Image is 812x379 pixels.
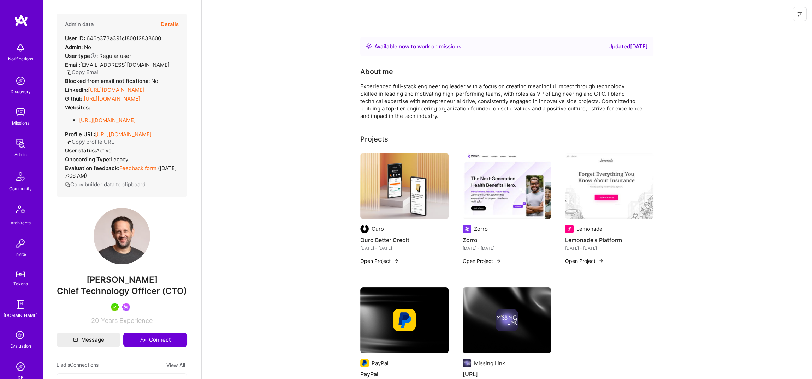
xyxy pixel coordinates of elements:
[13,74,28,88] img: discovery
[360,245,449,252] div: [DATE] - [DATE]
[474,360,505,367] div: Missing Link
[14,14,28,27] img: logo
[360,66,393,77] div: About me
[598,258,604,264] img: arrow-right
[13,105,28,119] img: teamwork
[463,235,551,245] h4: Zorro
[57,275,187,285] span: [PERSON_NAME]
[463,225,471,233] img: Company logo
[12,119,29,127] div: Missions
[360,287,449,354] img: cover
[95,131,152,138] a: [URL][DOMAIN_NAME]
[565,153,653,219] img: Lemonade's Platform
[73,337,78,342] i: icon Mail
[65,164,179,179] div: ( [DATE] 7:06 AM )
[65,86,88,93] strong: LinkedIn:
[372,225,384,233] div: Ouro
[4,312,38,319] div: [DOMAIN_NAME]
[463,287,551,354] img: cover
[608,42,648,51] div: Updated [DATE]
[96,147,112,154] span: Active
[65,52,131,60] div: Regular user
[65,77,158,85] div: No
[164,361,187,369] button: View All
[15,251,26,258] div: Invite
[101,317,153,324] span: Years Experience
[463,153,551,219] img: Zorro
[576,225,603,233] div: Lemonade
[94,208,150,264] img: User Avatar
[65,131,95,138] strong: Profile URL:
[123,333,187,347] button: Connect
[57,361,99,369] span: Elad's Connections
[463,369,551,379] h4: [URL]
[496,309,518,331] img: Company logo
[65,147,96,154] strong: User status:
[65,35,85,42] strong: User ID:
[565,235,653,245] h4: Lemonade's Platform
[13,236,28,251] img: Invite
[463,245,551,252] div: [DATE] - [DATE]
[66,68,100,76] button: Copy Email
[65,43,91,51] div: No
[65,53,98,59] strong: User type :
[13,280,28,288] div: Tokens
[13,360,28,374] img: Admin Search
[65,95,84,102] strong: Github:
[360,225,369,233] img: Company logo
[84,95,140,102] a: [URL][DOMAIN_NAME]
[565,257,604,265] button: Open Project
[12,202,29,219] img: Architects
[65,182,70,187] i: icon Copy
[90,53,96,59] i: Help
[360,83,643,120] div: Experienced full-stack engineering leader with a focus on creating meaningful impact through tech...
[122,303,130,311] img: Been on Mission
[119,165,156,172] a: Feedback form
[16,271,25,277] img: tokens
[496,258,502,264] img: arrow-right
[111,303,119,311] img: A.Teamer in Residence
[111,156,128,163] span: legacy
[66,138,114,145] button: Copy profile URL
[463,359,471,367] img: Company logo
[65,165,119,172] strong: Evaluation feedback:
[91,317,99,324] span: 20
[9,185,32,192] div: Community
[65,44,83,50] strong: Admin:
[10,342,31,350] div: Evaluation
[65,181,146,188] button: Copy builder data to clipboard
[565,225,574,233] img: Company logo
[474,225,488,233] div: Zorro
[11,219,31,227] div: Architects
[360,153,449,219] img: Ouro Better Credit
[393,258,399,264] img: arrow-right
[13,137,28,151] img: admin teamwork
[79,117,136,124] a: [URL][DOMAIN_NAME]
[463,257,502,265] button: Open Project
[66,70,72,75] i: icon Copy
[360,369,449,379] h4: PayPal
[66,139,72,145] i: icon Copy
[65,61,80,68] strong: Email:
[65,35,161,42] div: 646b373a391cf80012838600
[372,360,389,367] div: PayPal
[14,151,27,158] div: Admin
[374,42,463,51] div: Available now to work on missions .
[80,61,170,68] span: [EMAIL_ADDRESS][DOMAIN_NAME]
[8,55,33,62] div: Notifications
[140,337,146,343] i: icon Connect
[57,286,187,296] span: Chief Technology Officer (CTO)
[88,86,144,93] a: [URL][DOMAIN_NAME]
[360,235,449,245] h4: Ouro Better Credit
[12,168,29,185] img: Community
[11,88,31,95] div: Discovery
[393,309,416,331] img: Company logo
[360,359,369,367] img: Company logo
[565,245,653,252] div: [DATE] - [DATE]
[65,104,90,111] strong: Websites:
[360,134,388,144] div: Projects
[14,329,27,342] i: icon SelectionTeam
[65,78,151,84] strong: Blocked from email notifications:
[13,297,28,312] img: guide book
[366,43,372,49] img: Availability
